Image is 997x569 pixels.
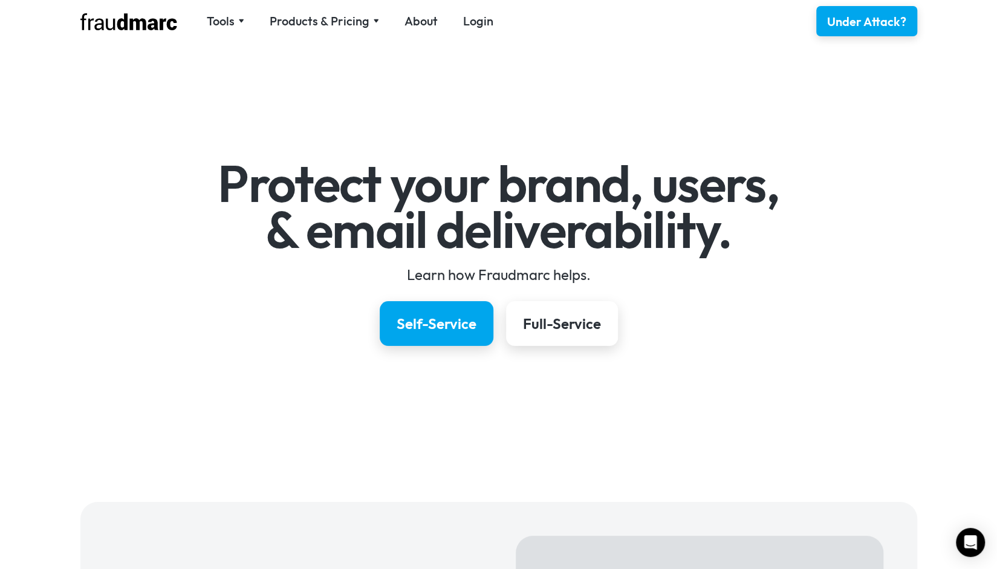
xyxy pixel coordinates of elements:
h1: Protect your brand, users, & email deliverability. [148,161,849,252]
a: Full-Service [506,301,618,346]
div: Tools [207,13,244,30]
div: Under Attack? [827,13,906,30]
div: Tools [207,13,235,30]
div: Products & Pricing [270,13,369,30]
a: About [404,13,438,30]
a: Self-Service [380,301,493,346]
div: Open Intercom Messenger [956,528,985,557]
div: Products & Pricing [270,13,379,30]
div: Learn how Fraudmarc helps. [148,265,849,284]
a: Under Attack? [816,6,917,36]
div: Self-Service [397,314,476,333]
a: Login [463,13,493,30]
div: Full-Service [523,314,601,333]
